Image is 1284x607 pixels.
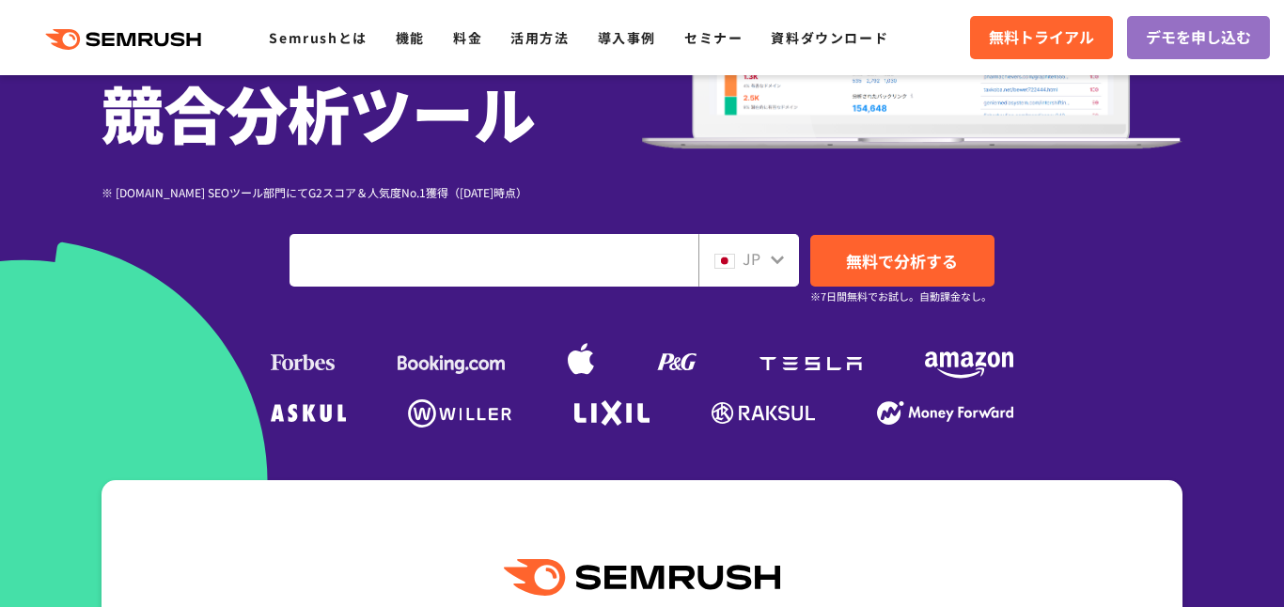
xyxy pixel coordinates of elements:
[810,288,992,305] small: ※7日間無料でお試し。自動課金なし。
[396,28,425,47] a: 機能
[743,247,760,270] span: JP
[989,25,1094,50] span: 無料トライアル
[453,28,482,47] a: 料金
[290,235,697,286] input: ドメイン、キーワードまたはURLを入力してください
[846,249,958,272] span: 無料で分析する
[970,16,1113,59] a: 無料トライアル
[1127,16,1270,59] a: デモを申し込む
[504,559,780,596] img: Semrush
[771,28,888,47] a: 資料ダウンロード
[684,28,743,47] a: セミナー
[810,235,994,287] a: 無料で分析する
[269,28,367,47] a: Semrushとは
[510,28,569,47] a: 活用方法
[1146,25,1251,50] span: デモを申し込む
[598,28,656,47] a: 導入事例
[102,183,642,201] div: ※ [DOMAIN_NAME] SEOツール部門にてG2スコア＆人気度No.1獲得（[DATE]時点）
